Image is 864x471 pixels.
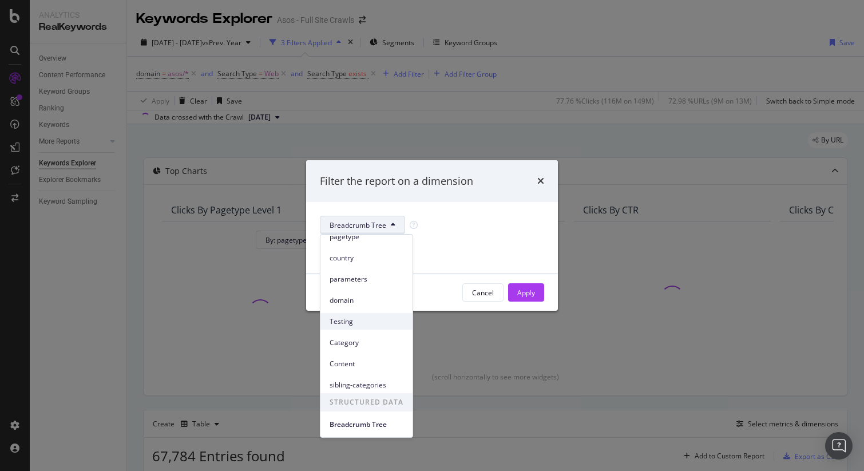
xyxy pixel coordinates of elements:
div: Filter the report on a dimension [320,174,473,189]
span: Category [330,338,403,348]
div: Cancel [472,288,494,298]
div: times [537,174,544,189]
span: Testing [330,316,403,327]
span: parameters [330,274,403,284]
button: Cancel [462,283,504,302]
div: Apply [517,288,535,298]
span: Content [330,359,403,369]
span: domain [330,295,403,306]
div: Open Intercom Messenger [825,432,853,460]
span: country [330,253,403,263]
span: pagetype [330,232,403,242]
div: modal [306,160,558,311]
span: STRUCTURED DATA [320,393,413,411]
button: Apply [508,283,544,302]
span: Breadcrumb Tree [330,419,403,430]
div: Select all data available [320,243,544,253]
button: Breadcrumb Tree [320,216,405,234]
span: Breadcrumb Tree [330,220,386,230]
span: sibling-categories [330,380,403,390]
